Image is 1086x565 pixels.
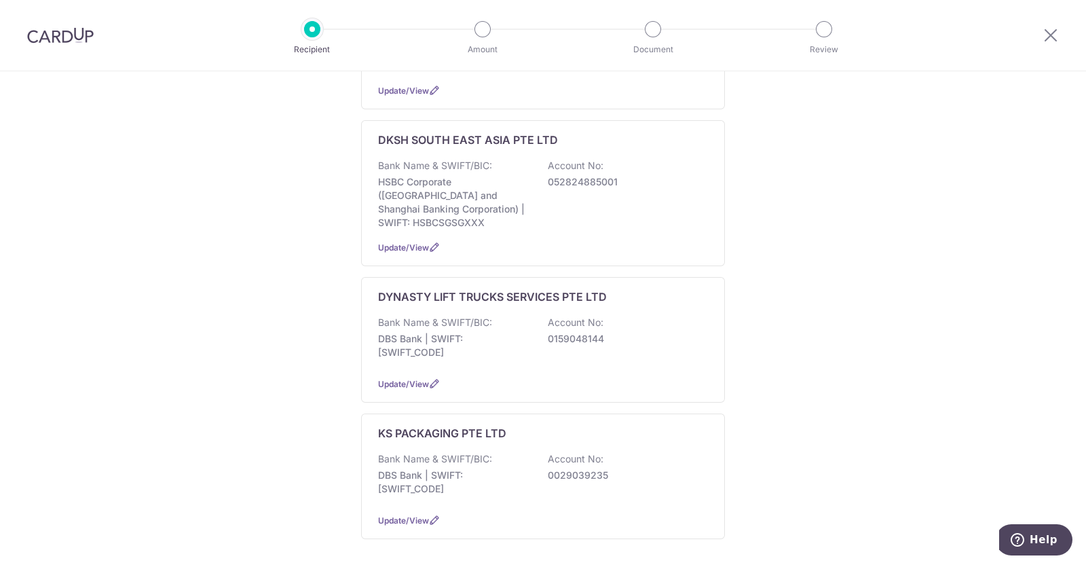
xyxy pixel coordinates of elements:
[548,159,603,172] p: Account No:
[378,515,429,526] a: Update/View
[378,469,530,496] p: DBS Bank | SWIFT: [SWIFT_CODE]
[378,86,429,96] a: Update/View
[27,27,94,43] img: CardUp
[378,425,506,441] p: KS PACKAGING PTE LTD
[378,316,492,329] p: Bank Name & SWIFT/BIC:
[603,43,703,56] p: Document
[378,289,607,305] p: DYNASTY LIFT TRUCKS SERVICES PTE LTD
[378,332,530,359] p: DBS Bank | SWIFT: [SWIFT_CODE]
[548,469,700,482] p: 0029039235
[378,242,429,253] a: Update/View
[548,332,700,346] p: 0159048144
[262,43,362,56] p: Recipient
[999,524,1072,558] iframe: Opens a widget where you can find more information
[548,452,603,466] p: Account No:
[378,132,558,148] p: DKSH SOUTH EAST ASIA PTE LTD
[774,43,874,56] p: Review
[548,316,603,329] p: Account No:
[378,159,492,172] p: Bank Name & SWIFT/BIC:
[432,43,533,56] p: Amount
[378,452,492,466] p: Bank Name & SWIFT/BIC:
[548,175,700,189] p: 052824885001
[378,379,429,389] a: Update/View
[378,175,530,230] p: HSBC Corporate ([GEOGRAPHIC_DATA] and Shanghai Banking Corporation) | SWIFT: HSBCSGSGXXX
